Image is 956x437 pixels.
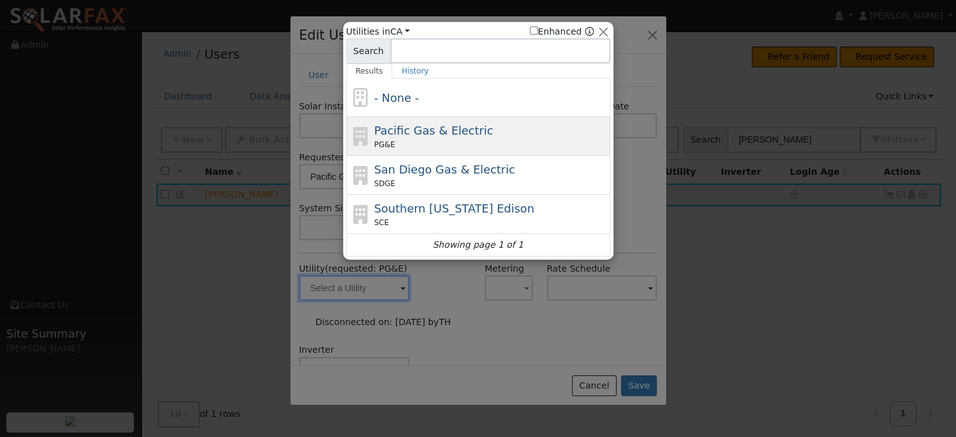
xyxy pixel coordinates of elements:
[374,139,395,150] span: PG&E
[374,217,389,228] span: SCE
[374,163,515,176] span: San Diego Gas & Electric
[374,124,493,137] span: Pacific Gas & Electric
[374,202,534,215] span: Southern [US_STATE] Edison
[432,238,523,252] i: Showing page 1 of 1
[346,64,393,79] a: Results
[346,38,391,64] span: Search
[392,64,438,79] a: History
[374,178,395,189] span: SDGE
[374,91,419,104] span: - None -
